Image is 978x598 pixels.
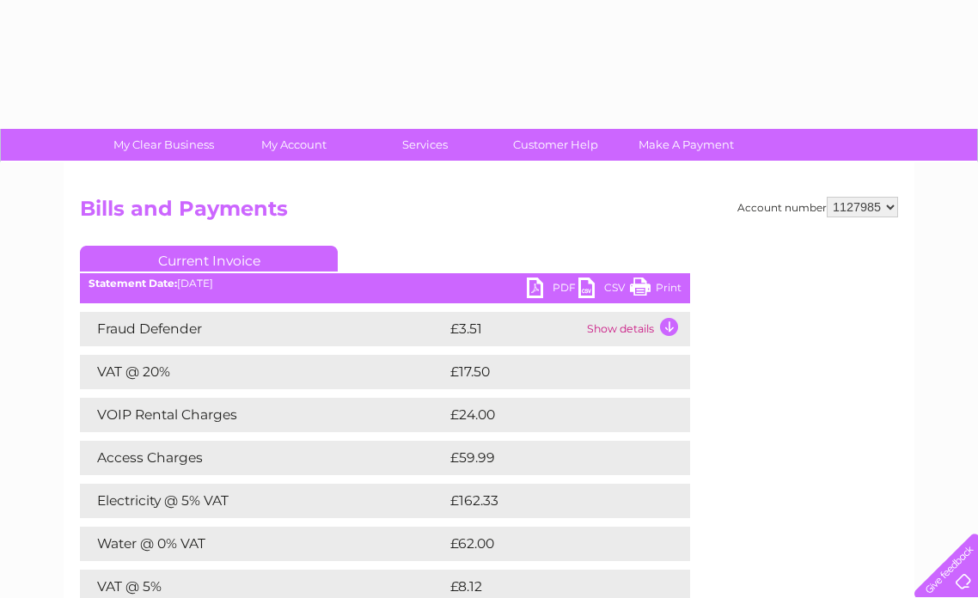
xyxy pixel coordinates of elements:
[527,278,578,302] a: PDF
[485,129,627,161] a: Customer Help
[446,527,656,561] td: £62.00
[583,312,690,346] td: Show details
[630,278,682,302] a: Print
[80,441,446,475] td: Access Charges
[80,278,690,290] div: [DATE]
[93,129,235,161] a: My Clear Business
[80,398,446,432] td: VOIP Rental Charges
[80,246,338,272] a: Current Invoice
[615,129,757,161] a: Make A Payment
[89,277,177,290] b: Statement Date:
[80,197,898,229] h2: Bills and Payments
[354,129,496,161] a: Services
[446,484,658,518] td: £162.33
[446,312,583,346] td: £3.51
[446,355,653,389] td: £17.50
[578,278,630,302] a: CSV
[223,129,365,161] a: My Account
[80,355,446,389] td: VAT @ 20%
[446,441,657,475] td: £59.99
[80,312,446,346] td: Fraud Defender
[737,197,898,217] div: Account number
[80,484,446,518] td: Electricity @ 5% VAT
[80,527,446,561] td: Water @ 0% VAT
[446,398,657,432] td: £24.00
